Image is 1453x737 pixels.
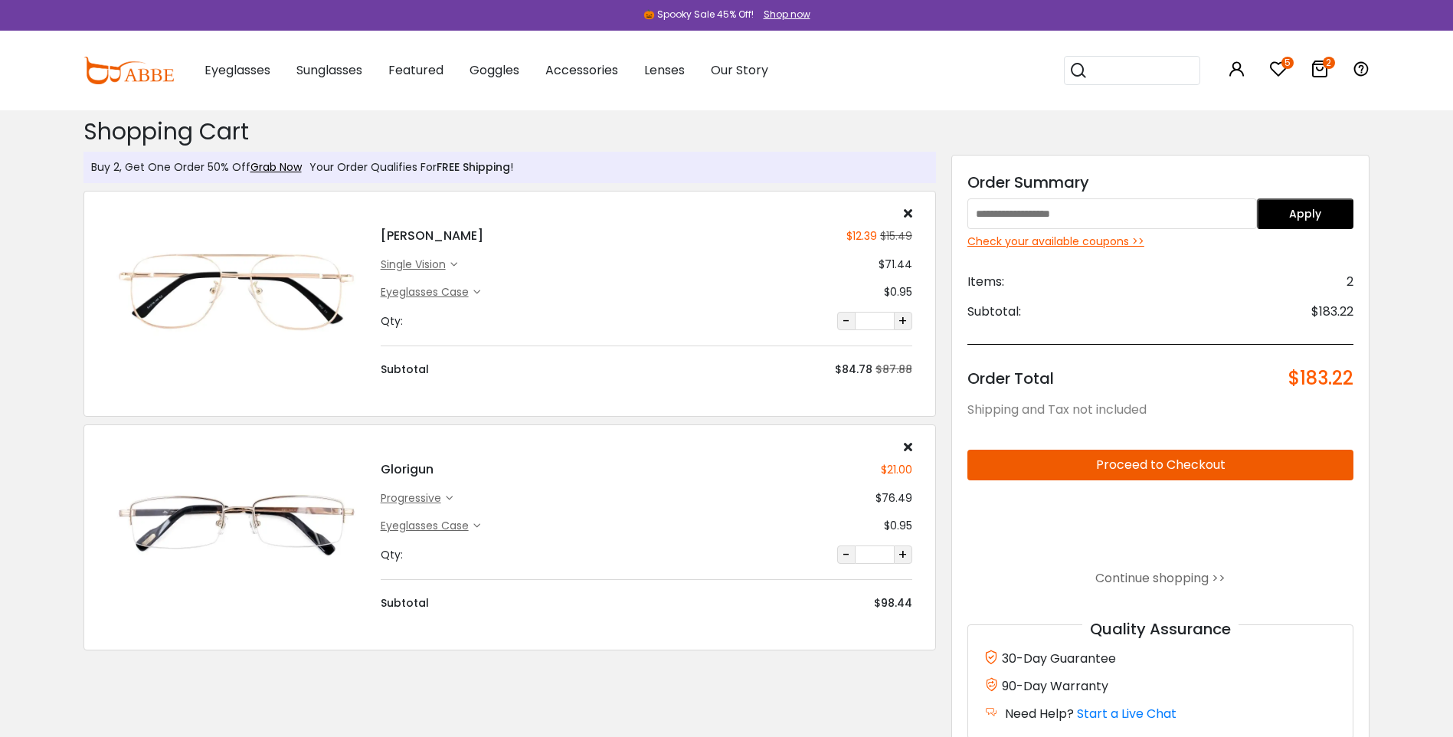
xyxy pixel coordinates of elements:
[967,303,1021,321] span: Subtotal:
[967,273,1004,291] span: Items:
[437,159,510,175] span: FREE Shipping
[1257,198,1353,229] button: Apply
[643,8,754,21] div: 🎃 Spooky Sale 45% Off!
[381,257,450,273] div: single vision
[83,57,174,84] img: abbeglasses.com
[381,460,434,479] h4: Glorigun
[756,8,810,21] a: Shop now
[1311,303,1353,321] span: $183.22
[874,595,912,611] div: $98.44
[381,284,473,300] div: Eyeglasses Case
[884,518,912,534] div: $0.95
[967,401,1354,419] div: Shipping and Tax not included
[1311,63,1329,80] a: 2
[381,227,483,245] h4: [PERSON_NAME]
[381,518,473,534] div: Eyeglasses Case
[381,313,403,329] div: Qty:
[250,159,302,175] a: Grab Now
[381,595,429,611] div: Subtotal
[1077,705,1176,722] a: Start a Live Chat
[894,312,912,330] button: +
[107,228,365,357] img: Gatewood
[967,493,1354,556] iframe: PayPal
[983,676,1338,696] div: 90-Day Warranty
[1347,273,1353,291] span: 2
[837,545,856,564] button: -
[381,547,403,563] div: Qty:
[875,362,912,378] div: $87.88
[1082,618,1239,640] span: Quality Assurance
[711,61,768,79] span: Our Story
[107,461,365,591] img: Glorigun
[388,61,443,79] span: Featured
[1281,57,1294,69] i: 5
[967,450,1354,480] button: Proceed to Checkout
[1005,705,1074,722] span: Need Help?
[1269,63,1288,80] a: 5
[381,490,446,506] div: progressive
[470,61,519,79] span: Goggles
[835,362,872,378] div: $84.78
[205,61,270,79] span: Eyeglasses
[875,490,912,506] div: $76.49
[381,362,429,378] div: Subtotal
[1288,368,1353,389] span: $183.22
[879,257,912,273] div: $71.44
[1323,57,1335,69] i: 2
[967,171,1354,194] div: Order Summary
[91,159,302,175] div: Buy 2, Get One Order 50% Off
[881,462,912,478] div: $21.00
[983,648,1338,668] div: 30-Day Guarantee
[967,234,1354,250] div: Check your available coupons >>
[884,284,912,300] div: $0.95
[894,545,912,564] button: +
[83,118,936,146] h2: Shopping Cart
[967,368,1054,389] span: Order Total
[1095,569,1226,587] a: Continue shopping >>
[877,228,912,244] div: $15.49
[296,61,362,79] span: Sunglasses
[545,61,618,79] span: Accessories
[846,228,877,244] div: $12.39
[302,159,513,175] div: Your Order Qualifies For !
[837,312,856,330] button: -
[764,8,810,21] div: Shop now
[644,61,685,79] span: Lenses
